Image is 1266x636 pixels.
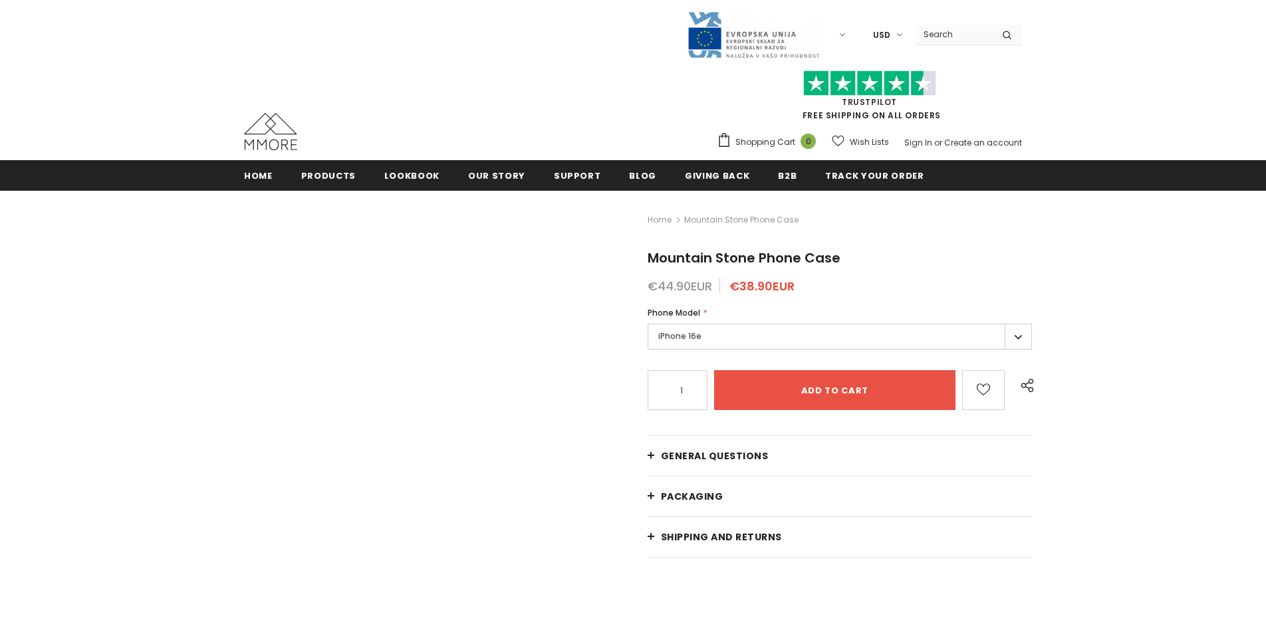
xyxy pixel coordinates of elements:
span: Wish Lists [850,136,889,149]
span: Lookbook [384,169,440,182]
span: Shipping and returns [661,530,782,544]
a: Lookbook [384,160,440,190]
span: Blog [629,169,656,182]
span: support [554,169,601,182]
span: PACKAGING [661,490,723,503]
span: General Questions [661,449,769,463]
span: Shopping Cart [735,136,795,149]
a: Trustpilot [842,96,897,108]
a: Our Story [468,160,525,190]
span: €38.90EUR [729,278,795,294]
a: B2B [778,160,797,190]
span: Phone Model [648,307,700,318]
span: Mountain Stone Phone Case [684,212,799,228]
a: General Questions [648,436,1032,476]
a: Sign In [904,137,932,148]
span: Mountain Stone Phone Case [648,249,840,267]
span: €44.90EUR [648,278,712,294]
a: Blog [629,160,656,190]
a: Track your order [825,160,924,190]
span: or [934,137,942,148]
a: support [554,160,601,190]
span: Products [301,169,356,182]
img: Javni Razpis [687,11,820,59]
a: Shopping Cart 0 [717,132,823,152]
img: MMORE Cases [244,113,297,150]
a: Shipping and returns [648,517,1032,557]
a: Javni Razpis [687,29,820,40]
img: Trust Pilot Stars [803,70,936,96]
span: Home [244,169,273,182]
a: PACKAGING [648,477,1032,516]
a: Products [301,160,356,190]
span: USD [873,29,890,42]
span: Track your order [825,169,924,182]
a: Home [648,212,672,228]
a: Home [244,160,273,190]
span: B2B [778,169,797,182]
span: FREE SHIPPING ON ALL ORDERS [717,76,1022,121]
a: Create an account [944,137,1022,148]
span: 0 [801,134,816,149]
label: iPhone 16e [648,324,1032,350]
input: Add to cart [714,370,955,410]
input: Search Site [916,25,992,44]
span: Our Story [468,169,525,182]
span: Giving back [685,169,749,182]
a: Wish Lists [832,130,889,154]
a: Giving back [685,160,749,190]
